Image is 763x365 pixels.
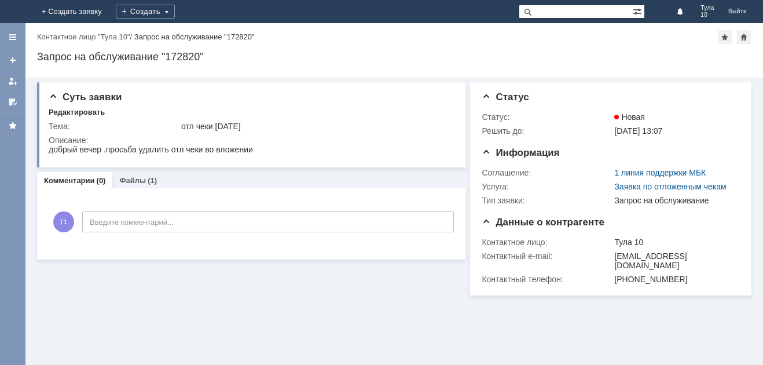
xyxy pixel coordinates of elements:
a: Контактное лицо "Тула 10" [37,32,130,41]
a: Мои заявки [3,72,22,90]
a: 1 линия поддержки МБК [614,168,706,177]
div: Решить до: [482,126,612,136]
span: Информация [482,147,559,158]
div: Сделать домашней страницей [737,30,751,44]
div: Описание: [49,136,452,145]
span: Тула [700,5,714,12]
a: Мои согласования [3,93,22,111]
div: Тип заявки: [482,196,612,205]
a: Создать заявку [3,51,22,70]
div: (0) [97,176,106,185]
span: Данные о контрагенте [482,217,604,228]
span: Статус [482,92,529,103]
span: Т1 [53,211,74,232]
div: Контактный e-mail: [482,251,612,261]
div: [EMAIL_ADDRESS][DOMAIN_NAME] [614,251,735,270]
div: Тула 10 [614,238,735,247]
div: Запрос на обслуживание [614,196,735,205]
div: / [37,32,134,41]
span: Новая [614,112,645,122]
div: Услуга: [482,182,612,191]
span: Суть заявки [49,92,122,103]
div: Запрос на обслуживание "172820" [134,32,255,41]
span: Расширенный поиск [633,5,644,16]
span: [DATE] 13:07 [614,126,662,136]
div: Добавить в избранное [718,30,732,44]
div: Создать [116,5,175,19]
span: 10 [700,12,714,19]
div: отл чеки [DATE] [181,122,450,131]
div: Тема: [49,122,179,131]
div: Контактный телефон: [482,275,612,284]
a: Комментарии [44,176,95,185]
div: (1) [148,176,157,185]
a: Файлы [119,176,146,185]
div: Статус: [482,112,612,122]
a: Заявка по отложенным чекам [614,182,726,191]
div: Контактное лицо: [482,238,612,247]
div: Соглашение: [482,168,612,177]
div: Запрос на обслуживание "172820" [37,51,751,63]
div: [PHONE_NUMBER] [614,275,735,284]
div: Редактировать [49,108,105,117]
